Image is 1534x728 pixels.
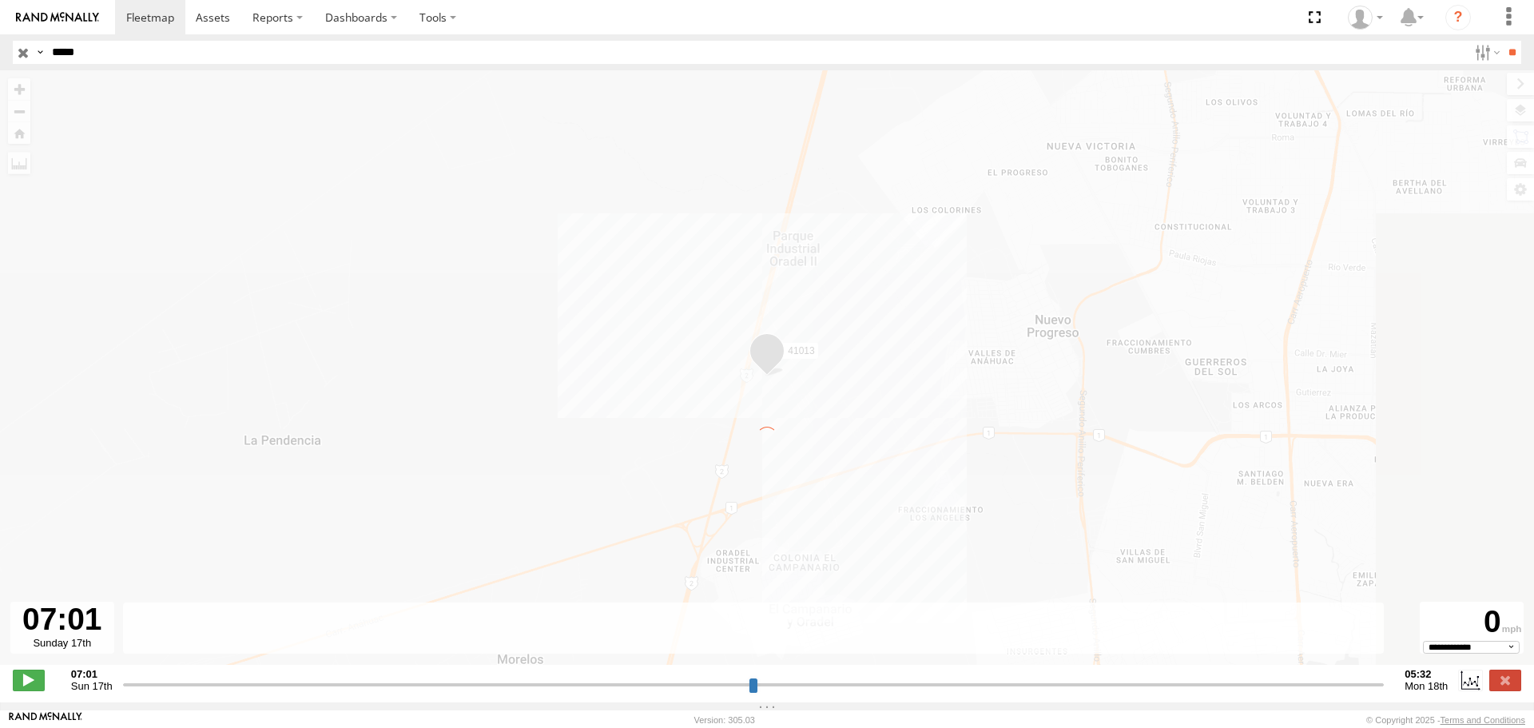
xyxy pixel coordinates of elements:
[1405,668,1448,680] strong: 05:32
[34,41,46,64] label: Search Query
[1468,41,1503,64] label: Search Filter Options
[1445,5,1471,30] i: ?
[694,715,755,725] div: Version: 305.03
[1489,670,1521,690] label: Close
[9,712,82,728] a: Visit our Website
[1366,715,1525,725] div: © Copyright 2025 -
[1405,680,1448,692] span: Mon 18th Aug 2025
[71,668,113,680] strong: 07:01
[13,670,45,690] label: Play/Stop
[1441,715,1525,725] a: Terms and Conditions
[1342,6,1389,30] div: Caseta Laredo TX
[1422,604,1521,641] div: 0
[71,680,113,692] span: Sun 17th Aug 2025
[16,12,99,23] img: rand-logo.svg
